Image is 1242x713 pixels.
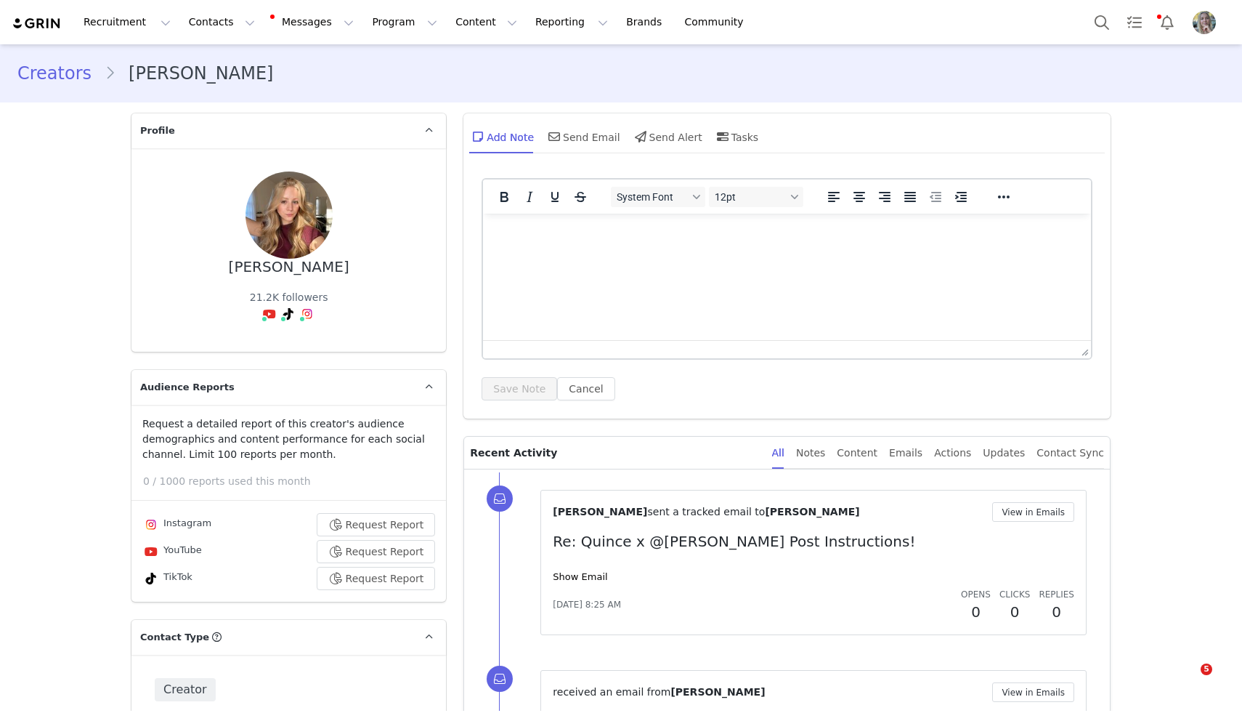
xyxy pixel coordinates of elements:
[527,6,617,39] button: Reporting
[553,686,670,698] span: received an email from
[483,214,1091,340] iframe: Rich Text Area
[821,187,846,207] button: Align left
[1076,341,1091,358] div: Press the Up and Down arrow keys to resize the editor.
[898,187,922,207] button: Justify
[992,682,1074,702] button: View in Emails
[145,519,157,531] img: instagram.svg
[1119,6,1150,39] a: Tasks
[75,6,179,39] button: Recruitment
[180,6,264,39] button: Contacts
[709,187,803,207] button: Font sizes
[545,119,620,154] div: Send Email
[872,187,897,207] button: Align right
[1184,11,1230,34] button: Profile
[934,437,971,470] div: Actions
[301,308,313,320] img: instagram.svg
[557,377,614,400] button: Cancel
[447,6,526,39] button: Content
[12,17,62,31] img: grin logo
[847,187,872,207] button: Align center
[617,191,688,203] span: System Font
[317,513,436,536] button: Request Report
[142,543,202,560] div: YouTube
[553,506,647,517] span: [PERSON_NAME]
[923,187,948,207] button: Decrease indent
[553,598,621,611] span: [DATE] 8:25 AM
[264,6,362,39] button: Messages
[143,474,446,489] p: 0 / 1000 reports used this month
[142,516,211,533] div: Instagram
[470,437,760,469] p: Recent Activity
[517,187,542,207] button: Italic
[553,531,1074,552] p: Re: Quince x @[PERSON_NAME] Post Instructions!
[1039,601,1074,623] h2: 0
[469,119,534,154] div: Add Note
[1201,664,1212,675] span: 5
[837,437,877,470] div: Content
[155,678,216,701] span: Creator
[492,187,516,207] button: Bold
[1086,6,1118,39] button: Search
[999,589,1030,600] span: Clicks
[543,187,567,207] button: Underline
[142,416,435,462] p: Request a detailed report of this creator's audience demographics and content performance for eac...
[553,571,607,582] a: Show Email
[647,506,765,517] span: sent a tracked email to
[1151,6,1183,39] button: Notifications
[991,187,1016,207] button: Reveal or hide additional toolbar items
[17,60,105,86] a: Creators
[961,589,991,600] span: Opens
[140,380,235,395] span: Audience Reports
[482,377,557,400] button: Save Note
[999,601,1030,623] h2: 0
[715,191,786,203] span: 12pt
[1039,589,1074,600] span: Replies
[229,259,349,275] div: [PERSON_NAME]
[796,437,825,470] div: Notes
[317,567,436,590] button: Request Report
[140,630,209,645] span: Contact Type
[961,601,991,623] h2: 0
[670,686,765,698] span: [PERSON_NAME]
[765,506,859,517] span: [PERSON_NAME]
[1171,664,1206,698] iframe: Intercom live chat
[245,172,333,259] img: a716025c-8f35-41ed-9035-d0a4464ea9bd.jpg
[363,6,446,39] button: Program
[140,124,175,138] span: Profile
[772,437,784,470] div: All
[714,119,759,154] div: Tasks
[617,6,675,39] a: Brands
[1036,437,1104,470] div: Contact Sync
[250,290,328,305] div: 21.2K followers
[632,119,702,154] div: Send Alert
[317,540,436,563] button: Request Report
[983,437,1025,470] div: Updates
[949,187,973,207] button: Increase indent
[568,187,593,207] button: Strikethrough
[992,502,1074,522] button: View in Emails
[1193,11,1216,34] img: 4c4d8390-f692-4448-aacb-a4bdb8ccc65e.jpg
[142,570,192,587] div: TikTok
[611,187,705,207] button: Fonts
[676,6,759,39] a: Community
[889,437,922,470] div: Emails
